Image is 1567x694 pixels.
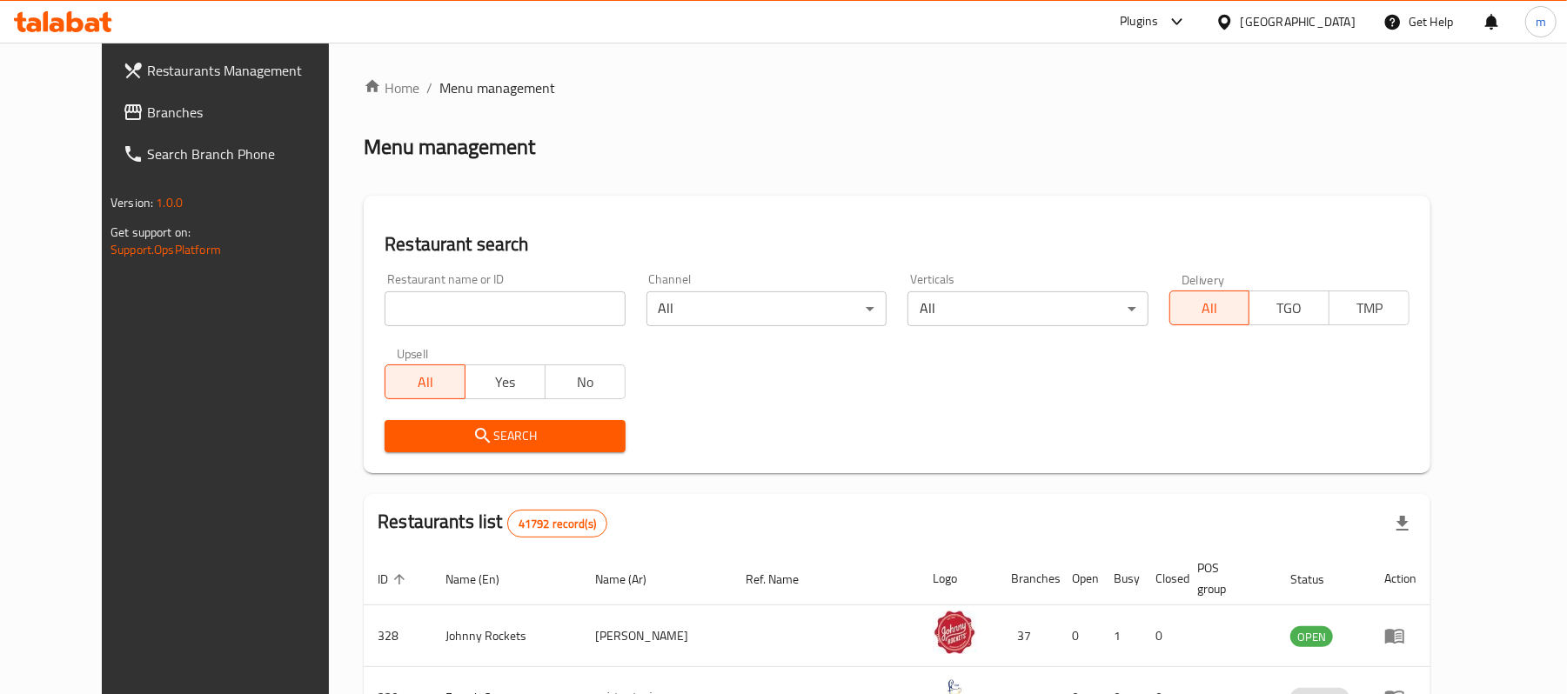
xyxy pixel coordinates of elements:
[1120,11,1158,32] div: Plugins
[1256,296,1323,321] span: TGO
[109,133,364,175] a: Search Branch Phone
[109,50,364,91] a: Restaurants Management
[378,569,411,590] span: ID
[1058,605,1100,667] td: 0
[1290,626,1333,647] div: OPEN
[1100,552,1142,605] th: Busy
[426,77,432,98] li: /
[1169,290,1250,325] button: All
[439,77,555,98] span: Menu management
[1290,627,1333,647] span: OPEN
[109,91,364,133] a: Branches
[997,552,1058,605] th: Branches
[1384,625,1416,646] div: Menu
[1249,290,1329,325] button: TGO
[507,510,607,537] div: Total records count
[1241,12,1356,31] div: [GEOGRAPHIC_DATA]
[595,569,669,590] span: Name (Ar)
[1100,605,1142,667] td: 1
[472,370,539,395] span: Yes
[933,611,976,654] img: Johnny Rockets
[545,364,626,399] button: No
[508,516,606,532] span: 41792 record(s)
[1536,12,1546,31] span: m
[465,364,546,399] button: Yes
[398,425,611,447] span: Search
[1197,557,1256,599] span: POS group
[378,509,607,537] h2: Restaurants list
[110,238,221,261] a: Support.OpsPlatform
[385,291,625,326] input: Search for restaurant name or ID..
[110,221,191,244] span: Get support on:
[385,364,465,399] button: All
[907,291,1148,326] div: All
[385,420,625,452] button: Search
[147,143,350,164] span: Search Branch Phone
[445,569,522,590] span: Name (En)
[552,370,619,395] span: No
[1058,552,1100,605] th: Open
[1142,605,1183,667] td: 0
[581,605,733,667] td: [PERSON_NAME]
[646,291,887,326] div: All
[364,133,535,161] h2: Menu management
[919,552,997,605] th: Logo
[432,605,581,667] td: Johnny Rockets
[1290,569,1347,590] span: Status
[364,77,419,98] a: Home
[392,370,459,395] span: All
[1370,552,1430,605] th: Action
[364,77,1430,98] nav: breadcrumb
[1182,273,1225,285] label: Delivery
[110,191,153,214] span: Version:
[1382,503,1423,544] div: Export file
[997,605,1058,667] td: 37
[397,347,429,359] label: Upsell
[364,605,432,667] td: 328
[147,60,350,81] span: Restaurants Management
[385,231,1410,257] h2: Restaurant search
[1336,296,1403,321] span: TMP
[1142,552,1183,605] th: Closed
[147,102,350,123] span: Branches
[156,191,183,214] span: 1.0.0
[1177,296,1243,321] span: All
[747,569,822,590] span: Ref. Name
[1329,290,1410,325] button: TMP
